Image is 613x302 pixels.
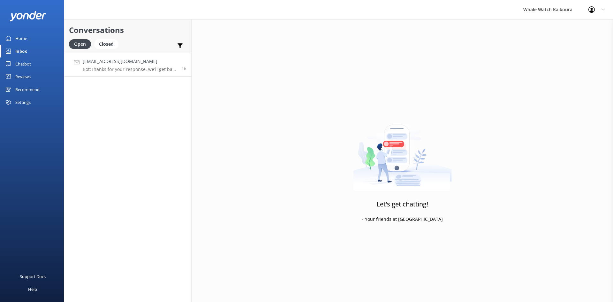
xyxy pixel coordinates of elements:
[353,111,452,191] img: artwork of a man stealing a conversation from at giant smartphone
[69,24,186,36] h2: Conversations
[64,53,191,77] a: [EMAIL_ADDRESS][DOMAIN_NAME]Bot:Thanks for your response, we'll get back to you as soon as we can...
[15,96,31,109] div: Settings
[28,283,37,296] div: Help
[15,70,31,83] div: Reviews
[15,32,27,45] div: Home
[377,199,428,209] h3: Let's get chatting!
[182,66,186,72] span: Aug 27 2025 01:17pm (UTC +12:00) Pacific/Auckland
[15,45,27,58] div: Inbox
[83,58,177,65] h4: [EMAIL_ADDRESS][DOMAIN_NAME]
[15,58,31,70] div: Chatbot
[83,66,177,72] p: Bot: Thanks for your response, we'll get back to you as soon as we can during opening hours.
[10,11,46,21] img: yonder-white-logo.png
[20,270,46,283] div: Support Docs
[15,83,40,96] div: Recommend
[362,216,443,223] p: - Your friends at [GEOGRAPHIC_DATA]
[69,39,91,49] div: Open
[94,40,122,47] a: Closed
[94,39,118,49] div: Closed
[69,40,94,47] a: Open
